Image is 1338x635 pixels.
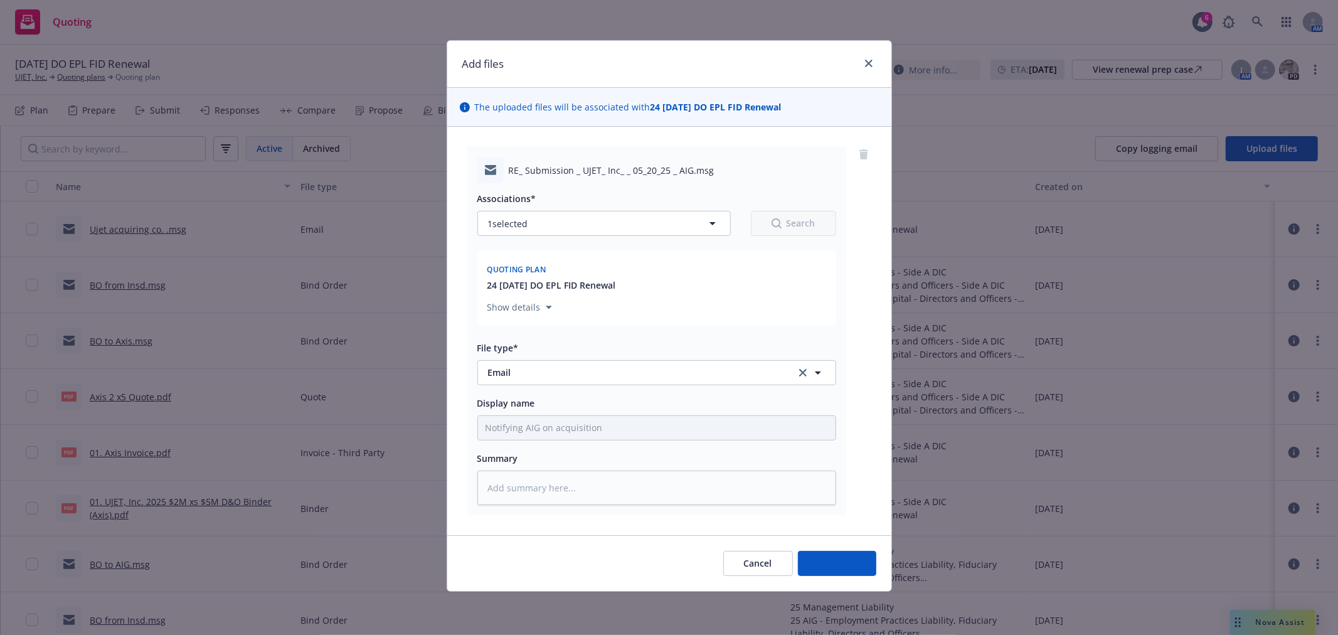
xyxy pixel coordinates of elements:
button: Add files [798,551,876,576]
span: File type* [477,342,519,354]
span: RE_ Submission _ UJET_ Inc_ _ 05_20_25 _ AIG.msg [509,164,714,177]
span: 1 selected [488,217,528,230]
span: Summary [477,452,518,464]
span: Quoting plan [487,264,546,275]
a: clear selection [795,365,810,380]
a: remove [856,147,871,162]
button: Show details [482,300,557,315]
input: Add display name here... [478,416,836,440]
span: The uploaded files will be associated with [475,100,782,114]
a: close [861,56,876,71]
span: Email [488,366,778,379]
button: Emailclear selection [477,360,836,385]
button: 24 [DATE] DO EPL FID Renewal [487,279,616,292]
h1: Add files [462,56,504,72]
button: 1selected [477,211,731,236]
button: Cancel [723,551,793,576]
span: Cancel [744,557,772,569]
span: Add files [819,557,856,569]
span: Display name [477,397,535,409]
span: Associations* [477,193,536,205]
strong: 24 [DATE] DO EPL FID Renewal [650,101,782,113]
